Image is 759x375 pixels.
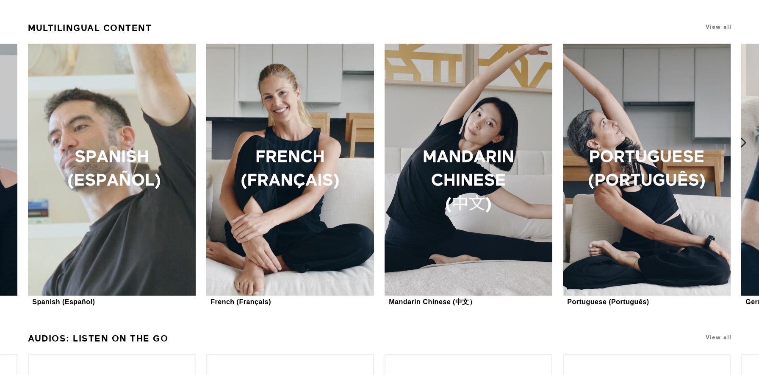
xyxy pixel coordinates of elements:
a: Multilingual Content [28,19,152,37]
a: Audios: Listen On the Go [28,330,168,347]
a: View all [706,24,732,30]
a: Portuguese (Português)Portuguese (Português) [563,44,731,307]
div: Portuguese (Português) [567,298,649,306]
div: French (Français) [211,298,271,306]
a: Spanish (Español)Spanish (Español) [28,44,196,307]
div: Mandarin Chinese (中文） [389,298,476,306]
a: View all [706,334,732,341]
a: Mandarin Chinese (中文）Mandarin Chinese (中文） [385,44,552,307]
div: Spanish (Español) [32,298,95,306]
a: French (Français)French (Français) [206,44,374,307]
